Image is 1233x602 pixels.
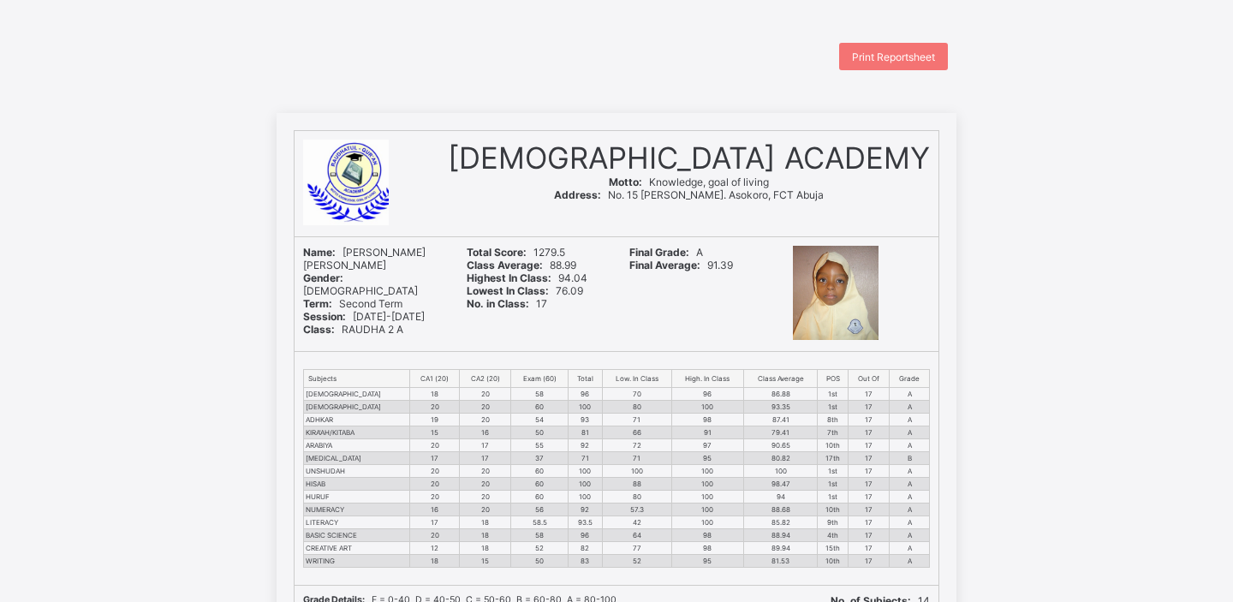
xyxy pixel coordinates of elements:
[303,271,343,284] b: Gender:
[409,516,460,528] td: 17
[303,323,335,336] b: Class:
[303,297,402,310] span: Second Term
[554,188,601,201] b: Address:
[818,426,849,438] td: 7th
[818,554,849,567] td: 10th
[460,451,511,464] td: 17
[672,400,744,413] td: 100
[511,477,569,490] td: 60
[629,246,689,259] b: Final Grade:
[460,490,511,503] td: 20
[849,451,890,464] td: 17
[568,503,602,516] td: 92
[818,464,849,477] td: 1st
[409,387,460,400] td: 18
[467,259,576,271] span: 88.99
[303,297,332,310] b: Term:
[304,554,410,567] td: WRITING
[849,541,890,554] td: 17
[409,413,460,426] td: 19
[409,400,460,413] td: 20
[467,284,549,297] b: Lowest In Class:
[467,284,583,297] span: 76.09
[890,438,930,451] td: A
[568,528,602,541] td: 96
[568,516,602,528] td: 93.5
[511,426,569,438] td: 50
[467,271,551,284] b: Highest In Class:
[890,400,930,413] td: A
[890,490,930,503] td: A
[849,400,890,413] td: 17
[818,528,849,541] td: 4th
[303,271,418,297] span: [DEMOGRAPHIC_DATA]
[890,387,930,400] td: A
[409,490,460,503] td: 20
[409,426,460,438] td: 15
[890,503,930,516] td: A
[460,438,511,451] td: 17
[304,516,410,528] td: LITERACY
[511,554,569,567] td: 50
[743,413,818,426] td: 87.41
[568,369,602,387] th: Total
[849,490,890,503] td: 17
[672,464,744,477] td: 100
[303,310,425,323] span: [DATE]-[DATE]
[511,541,569,554] td: 52
[568,400,602,413] td: 100
[672,477,744,490] td: 100
[818,516,849,528] td: 9th
[304,438,410,451] td: ARABIYA
[304,464,410,477] td: UNSHUDAH
[303,246,336,259] b: Name:
[460,413,511,426] td: 20
[609,176,769,188] span: Knowledge, goal of living
[304,426,410,438] td: KIRA'AH/KITABA
[890,516,930,528] td: A
[460,541,511,554] td: 18
[890,413,930,426] td: A
[460,426,511,438] td: 16
[890,369,930,387] th: Grade
[852,51,935,63] span: Print Reportsheet
[743,490,818,503] td: 94
[304,400,410,413] td: [DEMOGRAPHIC_DATA]
[629,246,703,259] span: A
[849,413,890,426] td: 17
[511,528,569,541] td: 58
[409,477,460,490] td: 20
[511,438,569,451] td: 55
[467,246,527,259] b: Total Score:
[568,451,602,464] td: 71
[409,451,460,464] td: 17
[448,140,930,176] span: [DEMOGRAPHIC_DATA] ACADEMY
[818,477,849,490] td: 1st
[409,503,460,516] td: 16
[743,554,818,567] td: 81.53
[602,554,671,567] td: 52
[467,271,587,284] span: 94.04
[460,516,511,528] td: 18
[409,528,460,541] td: 20
[890,528,930,541] td: A
[467,259,543,271] b: Class Average:
[602,490,671,503] td: 80
[818,541,849,554] td: 15th
[629,259,700,271] b: Final Average:
[818,413,849,426] td: 8th
[511,387,569,400] td: 58
[602,413,671,426] td: 71
[460,369,511,387] th: CA2 (20)
[743,438,818,451] td: 90.65
[849,516,890,528] td: 17
[602,438,671,451] td: 72
[511,413,569,426] td: 54
[602,426,671,438] td: 66
[511,516,569,528] td: 58.5
[568,490,602,503] td: 100
[849,464,890,477] td: 17
[672,426,744,438] td: 91
[303,310,346,323] b: Session:
[304,477,410,490] td: HISAB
